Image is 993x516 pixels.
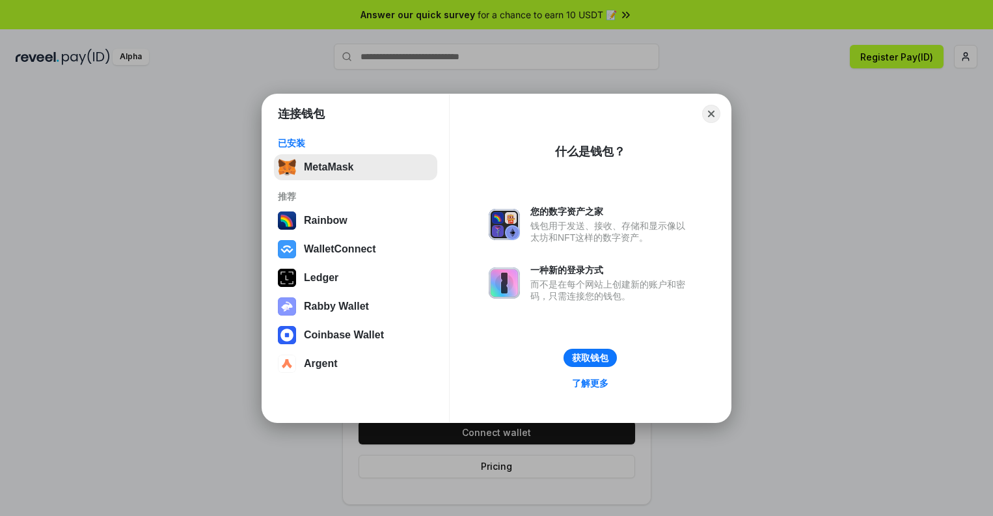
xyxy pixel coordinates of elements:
img: svg+xml,%3Csvg%20width%3D%22120%22%20height%3D%22120%22%20viewBox%3D%220%200%20120%20120%22%20fil... [278,211,296,230]
button: WalletConnect [274,236,437,262]
img: svg+xml,%3Csvg%20xmlns%3D%22http%3A%2F%2Fwww.w3.org%2F2000%2Fsvg%22%20fill%3D%22none%22%20viewBox... [489,209,520,240]
div: 推荐 [278,191,433,202]
img: svg+xml,%3Csvg%20xmlns%3D%22http%3A%2F%2Fwww.w3.org%2F2000%2Fsvg%22%20width%3D%2228%22%20height%3... [278,269,296,287]
div: 一种新的登录方式 [530,264,692,276]
button: 获取钱包 [564,349,617,367]
button: Argent [274,351,437,377]
div: 已安装 [278,137,433,149]
button: Rainbow [274,208,437,234]
a: 了解更多 [564,375,616,392]
button: Coinbase Wallet [274,322,437,348]
button: Close [702,105,720,123]
div: WalletConnect [304,243,376,255]
img: svg+xml,%3Csvg%20fill%3D%22none%22%20height%3D%2233%22%20viewBox%3D%220%200%2035%2033%22%20width%... [278,158,296,176]
h1: 连接钱包 [278,106,325,122]
div: 什么是钱包？ [555,144,625,159]
div: 获取钱包 [572,352,608,364]
button: MetaMask [274,154,437,180]
div: MetaMask [304,161,353,173]
div: 钱包用于发送、接收、存储和显示像以太坊和NFT这样的数字资产。 [530,220,692,243]
div: Ledger [304,272,338,284]
img: svg+xml,%3Csvg%20xmlns%3D%22http%3A%2F%2Fwww.w3.org%2F2000%2Fsvg%22%20fill%3D%22none%22%20viewBox... [489,267,520,299]
div: 而不是在每个网站上创建新的账户和密码，只需连接您的钱包。 [530,278,692,302]
button: Rabby Wallet [274,293,437,319]
div: 了解更多 [572,377,608,389]
div: 您的数字资产之家 [530,206,692,217]
div: Argent [304,358,338,370]
div: Coinbase Wallet [304,329,384,341]
div: Rabby Wallet [304,301,369,312]
img: svg+xml,%3Csvg%20width%3D%2228%22%20height%3D%2228%22%20viewBox%3D%220%200%2028%2028%22%20fill%3D... [278,355,296,373]
button: Ledger [274,265,437,291]
img: svg+xml,%3Csvg%20xmlns%3D%22http%3A%2F%2Fwww.w3.org%2F2000%2Fsvg%22%20fill%3D%22none%22%20viewBox... [278,297,296,316]
div: Rainbow [304,215,347,226]
img: svg+xml,%3Csvg%20width%3D%2228%22%20height%3D%2228%22%20viewBox%3D%220%200%2028%2028%22%20fill%3D... [278,326,296,344]
img: svg+xml,%3Csvg%20width%3D%2228%22%20height%3D%2228%22%20viewBox%3D%220%200%2028%2028%22%20fill%3D... [278,240,296,258]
